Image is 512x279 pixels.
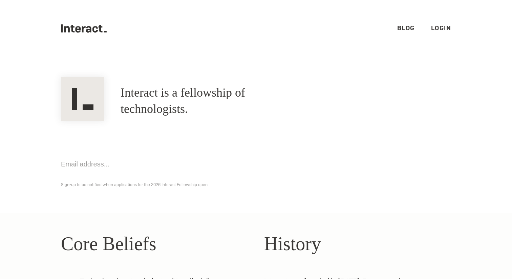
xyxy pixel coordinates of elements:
a: Login [431,24,451,32]
a: Blog [397,24,415,32]
p: Sign-up to be notified when applications for the 2026 Interact Fellowship open. [61,181,451,189]
h2: History [264,230,451,258]
h2: Core Beliefs [61,230,248,258]
h1: Interact is a fellowship of technologists. [121,85,303,117]
img: Interact Logo [61,77,104,121]
input: Email address... [61,153,223,175]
